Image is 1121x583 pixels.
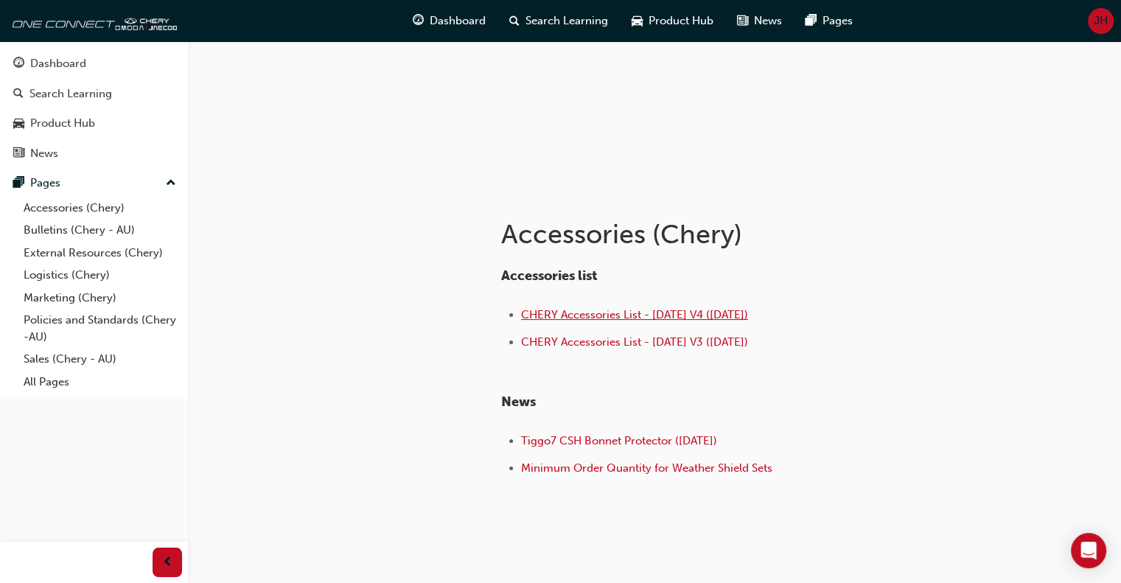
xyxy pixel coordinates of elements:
span: news-icon [737,12,748,30]
span: search-icon [509,12,520,30]
div: News [30,145,58,162]
span: Pages [823,13,853,29]
button: Pages [6,170,182,197]
a: CHERY Accessories List - [DATE] V3 ([DATE]) [521,335,748,349]
img: oneconnect [7,6,177,35]
span: Dashboard [430,13,486,29]
div: Pages [30,175,60,192]
span: News [754,13,782,29]
a: News [6,140,182,167]
div: Search Learning [29,85,112,102]
span: car-icon [13,117,24,130]
a: Logistics (Chery) [18,264,182,287]
a: Accessories (Chery) [18,197,182,220]
span: prev-icon [162,554,173,572]
span: Search Learning [525,13,608,29]
a: pages-iconPages [794,6,865,36]
div: Dashboard [30,55,86,72]
a: Policies and Standards (Chery -AU) [18,309,182,348]
span: JH [1094,13,1108,29]
span: up-icon [166,174,176,193]
h1: Accessories (Chery) [501,218,985,251]
div: Product Hub [30,115,95,132]
span: search-icon [13,88,24,101]
a: Sales (Chery - AU) [18,348,182,371]
a: Dashboard [6,50,182,77]
button: JH [1088,8,1114,34]
span: News [501,394,536,410]
a: Minimum Order Quantity for Weather Shield Sets [521,461,772,475]
div: Open Intercom Messenger [1071,533,1106,568]
a: Product Hub [6,110,182,137]
span: Accessories list [501,268,597,284]
span: guage-icon [13,57,24,71]
button: DashboardSearch LearningProduct HubNews [6,47,182,170]
span: guage-icon [413,12,424,30]
a: All Pages [18,371,182,394]
span: Product Hub [649,13,713,29]
span: car-icon [632,12,643,30]
span: pages-icon [13,177,24,190]
a: Bulletins (Chery - AU) [18,219,182,242]
a: Tiggo7 CSH Bonnet Protector ([DATE]) [521,434,717,447]
a: search-iconSearch Learning [497,6,620,36]
span: news-icon [13,147,24,161]
a: Search Learning [6,80,182,108]
span: pages-icon [806,12,817,30]
a: CHERY Accessories List - [DATE] V4 ([DATE]) [521,308,748,321]
a: Marketing (Chery) [18,287,182,310]
a: guage-iconDashboard [401,6,497,36]
a: External Resources (Chery) [18,242,182,265]
a: news-iconNews [725,6,794,36]
a: car-iconProduct Hub [620,6,725,36]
